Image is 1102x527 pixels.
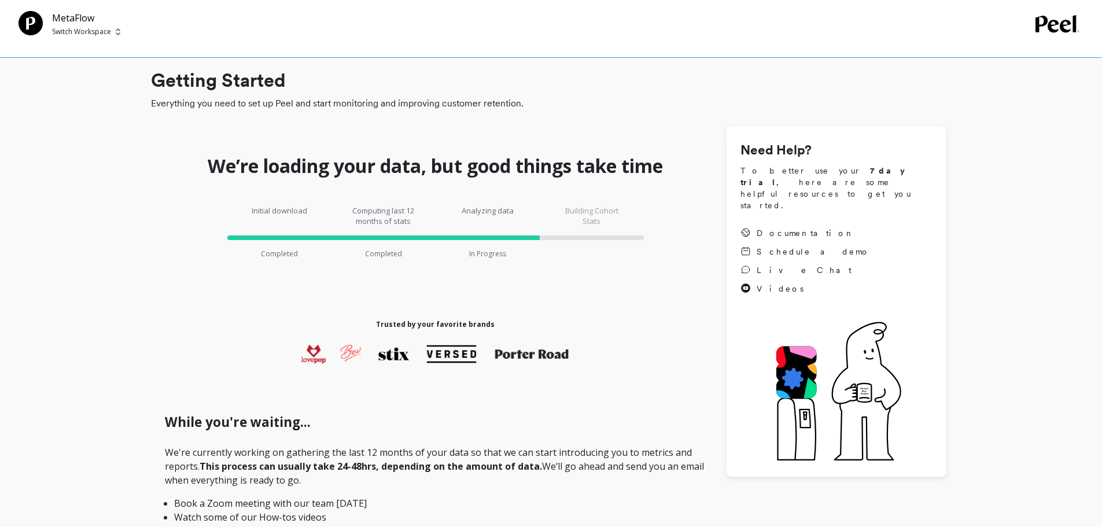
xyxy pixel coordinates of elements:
[740,166,915,187] strong: 7 day trial
[174,510,696,524] li: Watch some of our How-tos videos
[52,27,111,36] p: Switch Workspace
[757,264,852,276] span: Live Chat
[740,283,870,294] a: Videos
[757,246,870,257] span: Schedule a demo
[52,11,120,25] p: MetaFlow
[469,249,506,259] p: In Progress
[261,249,298,259] p: Completed
[349,205,418,226] p: Computing last 12 months of stats
[740,246,870,257] a: Schedule a demo
[19,11,43,35] img: Team Profile
[453,205,522,226] p: Analyzing data
[151,97,946,110] span: Everything you need to set up Peel and start monitoring and improving customer retention.
[165,412,706,432] h1: While you're waiting...
[365,249,402,259] p: Completed
[740,227,870,239] a: Documentation
[740,165,933,211] span: To better use your , here are some helpful resources to get you started.
[376,320,495,329] h1: Trusted by your favorite brands
[151,67,946,94] h1: Getting Started
[208,154,663,178] h1: We’re loading your data, but good things take time
[757,227,855,239] span: Documentation
[245,205,314,226] p: Initial download
[200,460,542,473] strong: This process can usually take 24-48hrs, depending on the amount of data.
[557,205,626,226] p: Building Cohort Stats
[174,496,696,510] li: Book a Zoom meeting with our team [DATE]
[757,283,804,294] span: Videos
[116,27,120,36] img: picker
[740,141,933,160] h1: Need Help?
